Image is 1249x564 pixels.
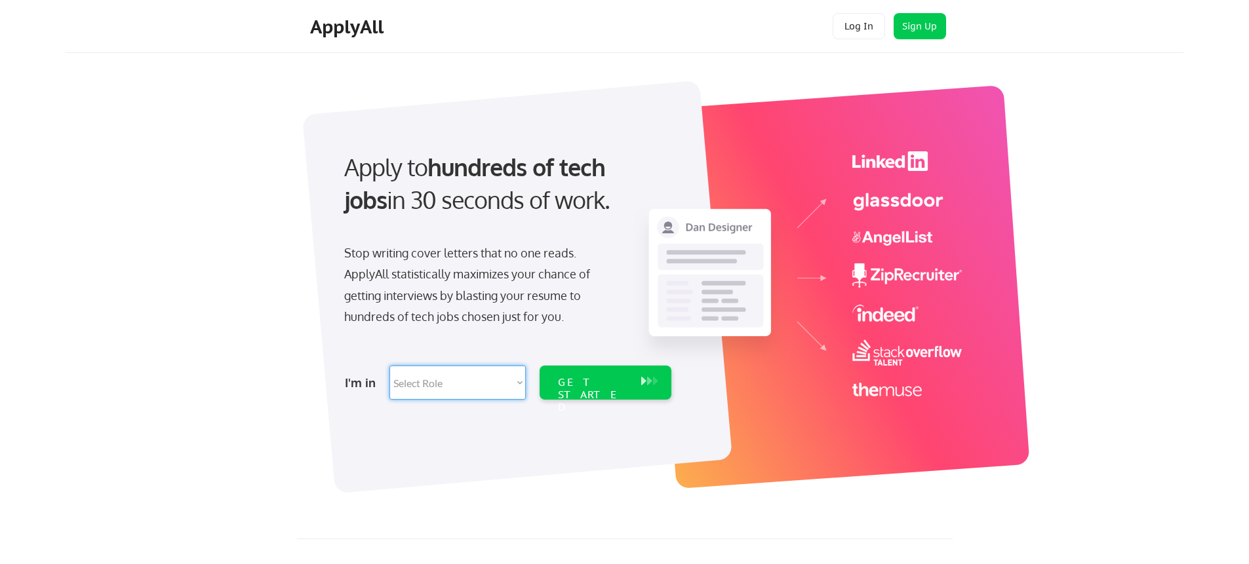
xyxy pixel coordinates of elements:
div: GET STARTED [558,376,628,414]
button: Sign Up [894,13,946,39]
div: Stop writing cover letters that no one reads. ApplyAll statistically maximizes your chance of get... [344,242,614,328]
button: Log In [833,13,885,39]
div: Apply to in 30 seconds of work. [344,151,666,217]
strong: hundreds of tech jobs [344,152,611,214]
div: ApplyAll [310,16,387,38]
div: I'm in [345,372,382,393]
